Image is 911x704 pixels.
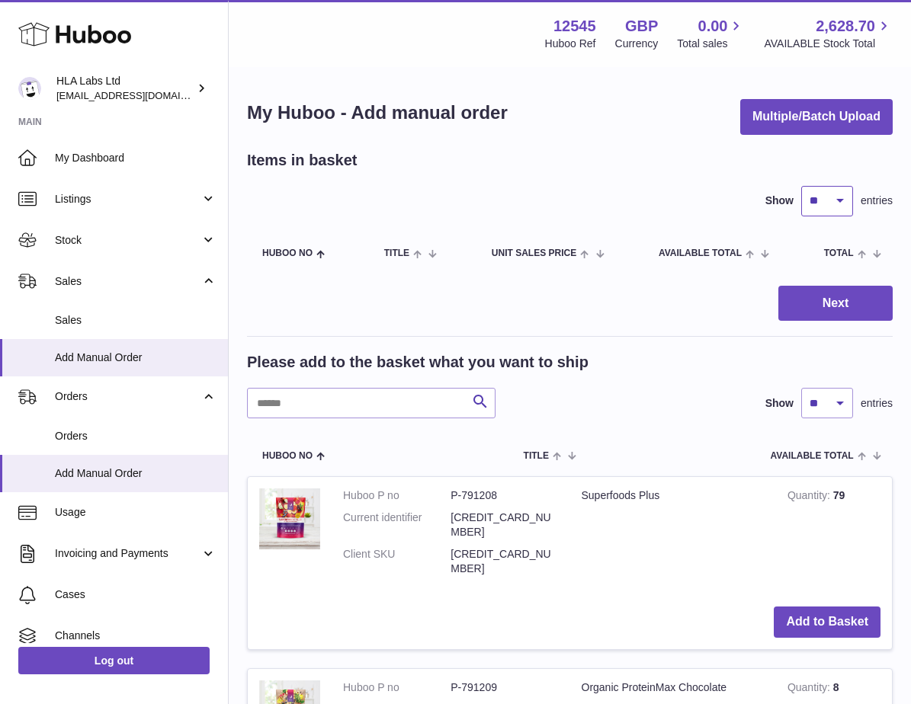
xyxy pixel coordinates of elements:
[788,489,833,505] strong: Quantity
[615,37,659,51] div: Currency
[553,16,596,37] strong: 12545
[451,510,558,539] dd: [CREDIT_CARD_NUMBER]
[55,587,217,602] span: Cases
[55,629,217,643] span: Channels
[55,192,200,206] span: Listings
[55,546,200,561] span: Invoicing and Payments
[55,233,200,248] span: Stock
[774,606,881,638] button: Add to Basket
[451,547,558,576] dd: [CREDIT_CARD_NUMBER]
[55,350,217,365] span: Add Manual Order
[545,37,596,51] div: Huboo Ref
[55,505,217,520] span: Usage
[55,429,217,443] span: Orders
[824,248,854,258] span: Total
[765,396,794,411] label: Show
[343,680,451,695] dt: Huboo P no
[18,647,210,674] a: Log out
[570,477,776,594] td: Superfoods Plus
[764,16,893,51] a: 2,628.70 AVAILABLE Stock Total
[451,488,558,503] dd: P-791208
[776,477,892,594] td: 79
[451,680,558,695] dd: P-791209
[861,194,893,208] span: entries
[677,16,745,51] a: 0.00 Total sales
[55,313,217,328] span: Sales
[659,248,742,258] span: AVAILABLE Total
[677,37,745,51] span: Total sales
[55,151,217,165] span: My Dashboard
[247,150,358,171] h2: Items in basket
[625,16,658,37] strong: GBP
[764,37,893,51] span: AVAILABLE Stock Total
[247,352,589,373] h2: Please add to the basket what you want to ship
[765,194,794,208] label: Show
[18,77,41,100] img: clinton@newgendirect.com
[816,16,875,37] span: 2,628.70
[861,396,893,411] span: entries
[247,101,508,125] h1: My Huboo - Add manual order
[56,89,224,101] span: [EMAIL_ADDRESS][DOMAIN_NAME]
[56,74,194,103] div: HLA Labs Ltd
[778,286,893,322] button: Next
[524,451,549,461] span: Title
[788,681,833,697] strong: Quantity
[492,248,576,258] span: Unit Sales Price
[698,16,728,37] span: 0.00
[259,488,320,549] img: Superfoods Plus
[771,451,854,461] span: AVAILABLE Total
[262,451,313,461] span: Huboo no
[55,389,200,404] span: Orders
[384,248,409,258] span: Title
[343,488,451,503] dt: Huboo P no
[55,466,217,481] span: Add Manual Order
[343,510,451,539] dt: Current identifier
[262,248,313,258] span: Huboo no
[740,99,893,135] button: Multiple/Batch Upload
[343,547,451,576] dt: Client SKU
[55,274,200,289] span: Sales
